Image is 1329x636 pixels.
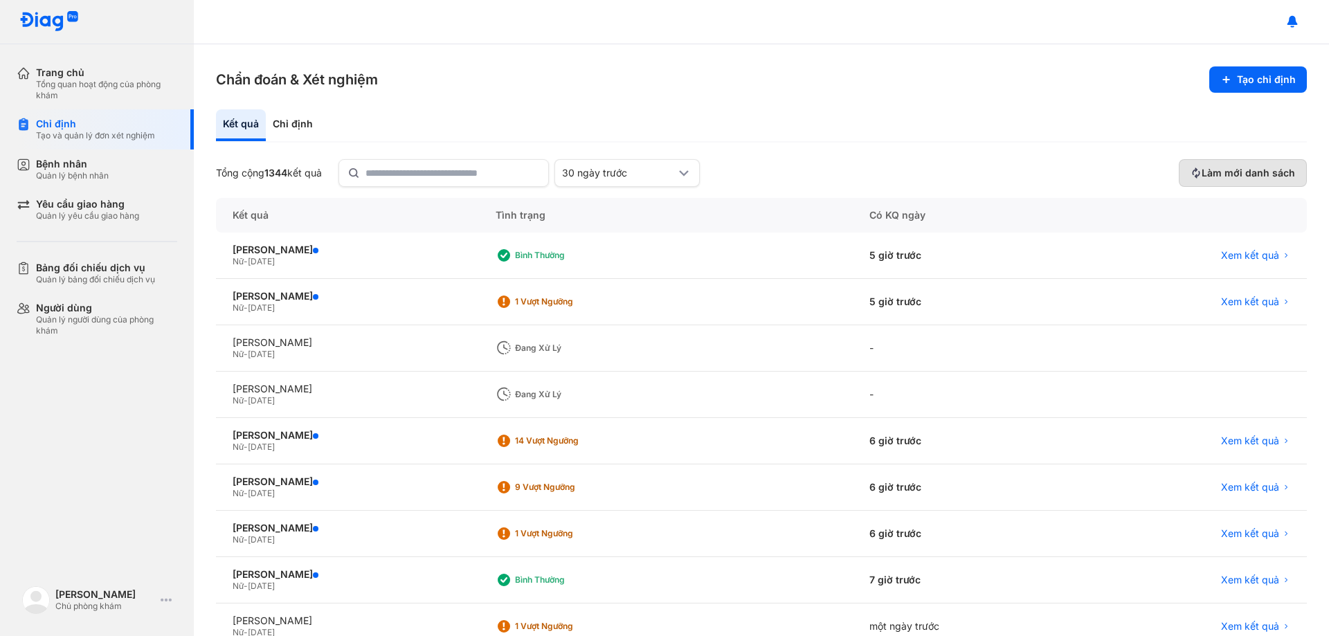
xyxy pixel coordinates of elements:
[853,279,1081,325] div: 5 giờ trước
[22,586,50,614] img: logo
[1202,167,1295,179] span: Làm mới danh sách
[853,372,1081,418] div: -
[36,198,139,210] div: Yêu cầu giao hàng
[233,581,244,591] span: Nữ
[515,482,626,493] div: 9 Vượt ngưỡng
[1221,620,1279,633] span: Xem kết quả
[36,79,177,101] div: Tổng quan hoạt động của phòng khám
[233,475,462,488] div: [PERSON_NAME]
[244,395,248,406] span: -
[266,109,320,141] div: Chỉ định
[264,167,287,179] span: 1344
[233,429,462,442] div: [PERSON_NAME]
[248,302,275,313] span: [DATE]
[36,118,155,130] div: Chỉ định
[233,302,244,313] span: Nữ
[36,158,109,170] div: Bệnh nhân
[36,130,155,141] div: Tạo và quản lý đơn xét nghiệm
[233,395,244,406] span: Nữ
[36,274,155,285] div: Quản lý bảng đối chiếu dịch vụ
[1179,159,1307,187] button: Làm mới danh sách
[248,488,275,498] span: [DATE]
[244,581,248,591] span: -
[36,210,139,221] div: Quản lý yêu cầu giao hàng
[1221,249,1279,262] span: Xem kết quả
[233,256,244,266] span: Nữ
[216,109,266,141] div: Kết quả
[216,198,479,233] div: Kết quả
[515,296,626,307] div: 1 Vượt ngưỡng
[233,442,244,452] span: Nữ
[233,336,462,349] div: [PERSON_NAME]
[515,621,626,632] div: 1 Vượt ngưỡng
[19,11,79,33] img: logo
[36,314,177,336] div: Quản lý người dùng của phòng khám
[853,198,1081,233] div: Có KQ ngày
[1221,527,1279,540] span: Xem kết quả
[853,325,1081,372] div: -
[244,534,248,545] span: -
[36,66,177,79] div: Trang chủ
[244,349,248,359] span: -
[233,290,462,302] div: [PERSON_NAME]
[248,581,275,591] span: [DATE]
[216,70,378,89] h3: Chẩn đoán & Xét nghiệm
[233,244,462,256] div: [PERSON_NAME]
[233,383,462,395] div: [PERSON_NAME]
[853,511,1081,557] div: 6 giờ trước
[36,170,109,181] div: Quản lý bệnh nhân
[233,568,462,581] div: [PERSON_NAME]
[244,302,248,313] span: -
[853,418,1081,464] div: 6 giờ trước
[515,250,626,261] div: Bình thường
[853,557,1081,603] div: 7 giờ trước
[36,262,155,274] div: Bảng đối chiếu dịch vụ
[515,435,626,446] div: 14 Vượt ngưỡng
[248,442,275,452] span: [DATE]
[515,574,626,585] div: Bình thường
[1221,435,1279,447] span: Xem kết quả
[853,233,1081,279] div: 5 giờ trước
[562,167,676,179] div: 30 ngày trước
[233,522,462,534] div: [PERSON_NAME]
[55,601,155,612] div: Chủ phòng khám
[1221,481,1279,493] span: Xem kết quả
[36,302,177,314] div: Người dùng
[233,534,244,545] span: Nữ
[1209,66,1307,93] button: Tạo chỉ định
[248,349,275,359] span: [DATE]
[515,528,626,539] div: 1 Vượt ngưỡng
[244,256,248,266] span: -
[515,343,626,354] div: Đang xử lý
[1221,296,1279,308] span: Xem kết quả
[55,588,155,601] div: [PERSON_NAME]
[248,534,275,545] span: [DATE]
[216,167,322,179] div: Tổng cộng kết quả
[853,464,1081,511] div: 6 giờ trước
[479,198,852,233] div: Tình trạng
[244,488,248,498] span: -
[244,442,248,452] span: -
[233,488,244,498] span: Nữ
[233,615,462,627] div: [PERSON_NAME]
[233,349,244,359] span: Nữ
[515,389,626,400] div: Đang xử lý
[248,256,275,266] span: [DATE]
[248,395,275,406] span: [DATE]
[1221,574,1279,586] span: Xem kết quả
